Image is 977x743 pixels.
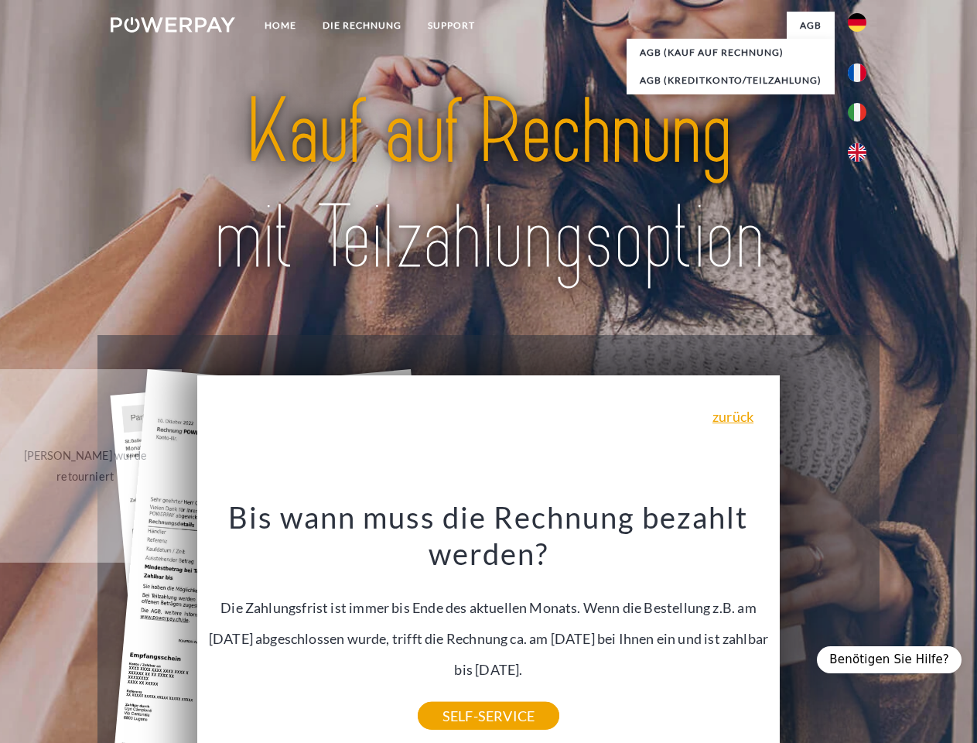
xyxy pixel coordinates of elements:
[418,702,559,730] a: SELF-SERVICE
[111,17,235,33] img: logo-powerpay-white.svg
[848,63,866,82] img: fr
[712,409,753,423] a: zurück
[148,74,829,296] img: title-powerpay_de.svg
[627,39,835,67] a: AGB (Kauf auf Rechnung)
[309,12,415,39] a: DIE RECHNUNG
[817,646,962,673] div: Benötigen Sie Hilfe?
[848,13,866,32] img: de
[848,103,866,122] img: it
[787,12,835,39] a: agb
[627,67,835,94] a: AGB (Kreditkonto/Teilzahlung)
[207,498,771,573] h3: Bis wann muss die Rechnung bezahlt werden?
[415,12,488,39] a: SUPPORT
[848,143,866,162] img: en
[251,12,309,39] a: Home
[207,498,771,716] div: Die Zahlungsfrist ist immer bis Ende des aktuellen Monats. Wenn die Bestellung z.B. am [DATE] abg...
